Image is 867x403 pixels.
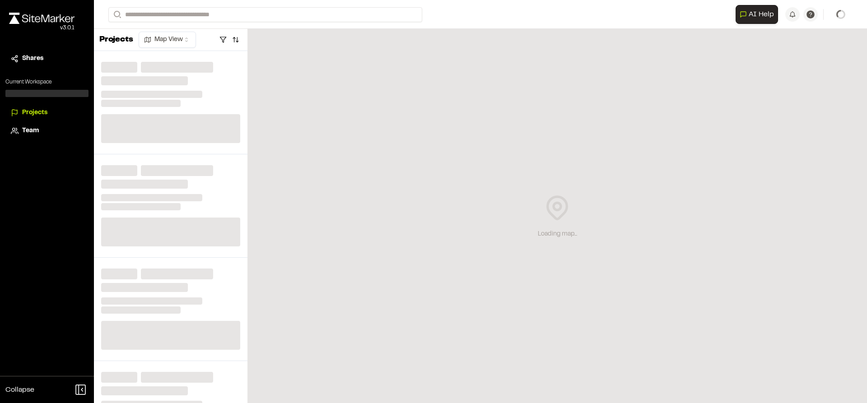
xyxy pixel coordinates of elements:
[5,384,34,395] span: Collapse
[736,5,778,24] button: Open AI Assistant
[538,229,577,239] div: Loading map...
[9,13,75,24] img: rebrand.png
[11,108,83,118] a: Projects
[99,34,133,46] p: Projects
[9,24,75,32] div: Oh geez...please don't...
[22,108,47,118] span: Projects
[22,54,43,64] span: Shares
[736,5,782,24] div: Open AI Assistant
[108,7,125,22] button: Search
[11,54,83,64] a: Shares
[11,126,83,136] a: Team
[749,9,774,20] span: AI Help
[5,78,89,86] p: Current Workspace
[22,126,39,136] span: Team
